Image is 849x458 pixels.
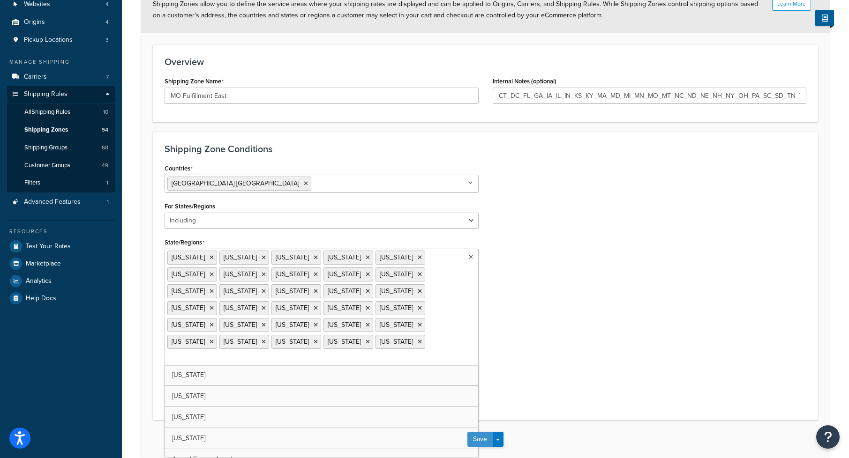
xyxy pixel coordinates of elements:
[24,162,70,170] span: Customer Groups
[276,269,309,279] span: [US_STATE]
[105,0,109,8] span: 4
[165,78,224,85] label: Shipping Zone Name
[7,103,115,121] a: AllShipping Rules10
[7,139,115,156] a: Shipping Groups68
[7,86,115,103] a: Shipping Rules
[165,428,478,449] a: [US_STATE]
[102,162,108,170] span: 49
[7,273,115,289] a: Analytics
[105,36,109,44] span: 3
[172,320,205,330] span: [US_STATE]
[467,432,493,447] button: Save
[7,290,115,307] a: Help Docs
[328,303,361,313] span: [US_STATE]
[7,68,115,86] li: Carriers
[165,57,806,67] h3: Overview
[380,337,413,347] span: [US_STATE]
[815,10,834,26] button: Show Help Docs
[172,269,205,279] span: [US_STATE]
[24,198,81,206] span: Advanced Features
[328,337,361,347] span: [US_STATE]
[7,139,115,156] li: Shipping Groups
[7,255,115,272] a: Marketplace
[7,58,115,66] div: Manage Shipping
[24,126,68,134] span: Shipping Zones
[165,144,806,154] h3: Shipping Zone Conditions
[24,36,73,44] span: Pickup Locations
[24,18,45,26] span: Origins
[7,228,115,236] div: Resources
[224,252,257,262] span: [US_STATE]
[24,108,70,116] span: All Shipping Rules
[165,386,478,406] a: [US_STATE]
[7,193,115,211] a: Advanced Features1
[24,0,50,8] span: Websites
[165,203,215,210] label: For States/Regions
[172,252,205,262] span: [US_STATE]
[7,238,115,255] a: Test Your Rates
[107,198,109,206] span: 1
[172,433,205,443] span: [US_STATE]
[493,78,556,85] label: Internal Notes (optional)
[24,73,47,81] span: Carriers
[328,269,361,279] span: [US_STATE]
[7,174,115,192] li: Filters
[380,303,413,313] span: [US_STATE]
[7,14,115,31] li: Origins
[224,269,257,279] span: [US_STATE]
[276,303,309,313] span: [US_STATE]
[172,370,205,380] span: [US_STATE]
[7,193,115,211] li: Advanced Features
[172,286,205,296] span: [US_STATE]
[102,126,108,134] span: 54
[380,269,413,279] span: [US_STATE]
[7,14,115,31] a: Origins4
[26,243,71,251] span: Test Your Rates
[7,121,115,139] li: Shipping Zones
[816,425,840,449] button: Open Resource Center
[380,286,413,296] span: [US_STATE]
[224,286,257,296] span: [US_STATE]
[328,320,361,330] span: [US_STATE]
[7,86,115,192] li: Shipping Rules
[7,157,115,174] li: Customer Groups
[7,121,115,139] a: Shipping Zones54
[172,337,205,347] span: [US_STATE]
[276,320,309,330] span: [US_STATE]
[224,320,257,330] span: [US_STATE]
[26,295,56,303] span: Help Docs
[102,144,108,152] span: 68
[276,286,309,296] span: [US_STATE]
[106,73,109,81] span: 7
[7,68,115,86] a: Carriers7
[172,303,205,313] span: [US_STATE]
[328,252,361,262] span: [US_STATE]
[224,303,257,313] span: [US_STATE]
[328,286,361,296] span: [US_STATE]
[105,18,109,26] span: 4
[224,337,257,347] span: [US_STATE]
[172,391,205,401] span: [US_STATE]
[7,157,115,174] a: Customer Groups49
[26,277,52,285] span: Analytics
[165,407,478,428] a: [US_STATE]
[7,174,115,192] a: Filters1
[24,179,40,187] span: Filters
[276,337,309,347] span: [US_STATE]
[24,144,68,152] span: Shipping Groups
[172,178,299,188] span: [GEOGRAPHIC_DATA] [GEOGRAPHIC_DATA]
[165,165,193,172] label: Countries
[276,252,309,262] span: [US_STATE]
[165,239,204,246] label: State/Regions
[380,320,413,330] span: [US_STATE]
[380,252,413,262] span: [US_STATE]
[7,31,115,49] a: Pickup Locations3
[26,260,61,268] span: Marketplace
[103,108,108,116] span: 10
[106,179,108,187] span: 1
[24,90,68,98] span: Shipping Rules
